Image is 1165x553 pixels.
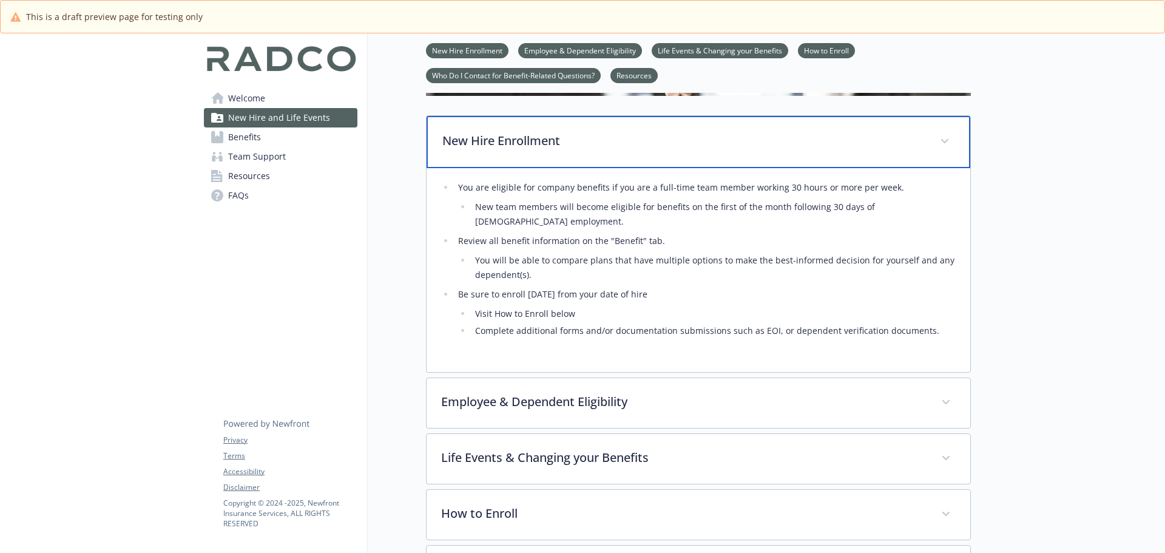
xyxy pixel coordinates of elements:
span: FAQs [228,186,249,205]
a: Welcome [204,89,357,108]
p: Employee & Dependent Eligibility [441,393,927,411]
li: Visit How to Enroll below [471,307,956,321]
a: Life Events & Changing your Benefits [652,44,788,56]
a: Benefits [204,127,357,147]
span: New Hire and Life Events [228,108,330,127]
a: Employee & Dependent Eligibility [518,44,642,56]
a: Who Do I Contact for Benefit-Related Questions? [426,69,601,81]
a: New Hire Enrollment [426,44,508,56]
a: Team Support [204,147,357,166]
a: How to Enroll [798,44,855,56]
p: New Hire Enrollment [442,132,925,150]
a: Accessibility [223,466,357,477]
span: Benefits [228,127,261,147]
a: Terms [223,450,357,461]
div: Life Events & Changing your Benefits [427,434,970,484]
a: Resources [204,166,357,186]
a: FAQs [204,186,357,205]
p: Copyright © 2024 - 2025 , Newfront Insurance Services, ALL RIGHTS RESERVED [223,498,357,529]
li: New team members will become eligible for benefits on the first of the month following 30 days of... [471,200,956,229]
a: Resources [610,69,658,81]
a: New Hire and Life Events [204,108,357,127]
li: Review all benefit information on the "Benefit" tab. [454,234,956,282]
div: New Hire Enrollment [427,116,970,168]
div: New Hire Enrollment [427,168,970,372]
div: How to Enroll [427,490,970,540]
span: Welcome [228,89,265,108]
a: Disclaimer [223,482,357,493]
li: Be sure to enroll [DATE] from your date of hire [454,287,956,338]
span: Team Support [228,147,286,166]
li: Complete additional forms and/or documentation submissions such as EOI, or dependent verification... [471,324,956,338]
div: Employee & Dependent Eligibility [427,378,970,428]
li: You will be able to compare plans that have multiple options to make the best-informed decision f... [471,253,956,282]
a: Privacy [223,435,357,446]
span: Resources [228,166,270,186]
li: You are eligible for company benefits if you are a full-time team member working 30 hours or more... [454,180,956,229]
p: How to Enroll [441,504,927,523]
span: This is a draft preview page for testing only [26,10,203,23]
p: Life Events & Changing your Benefits [441,449,927,467]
